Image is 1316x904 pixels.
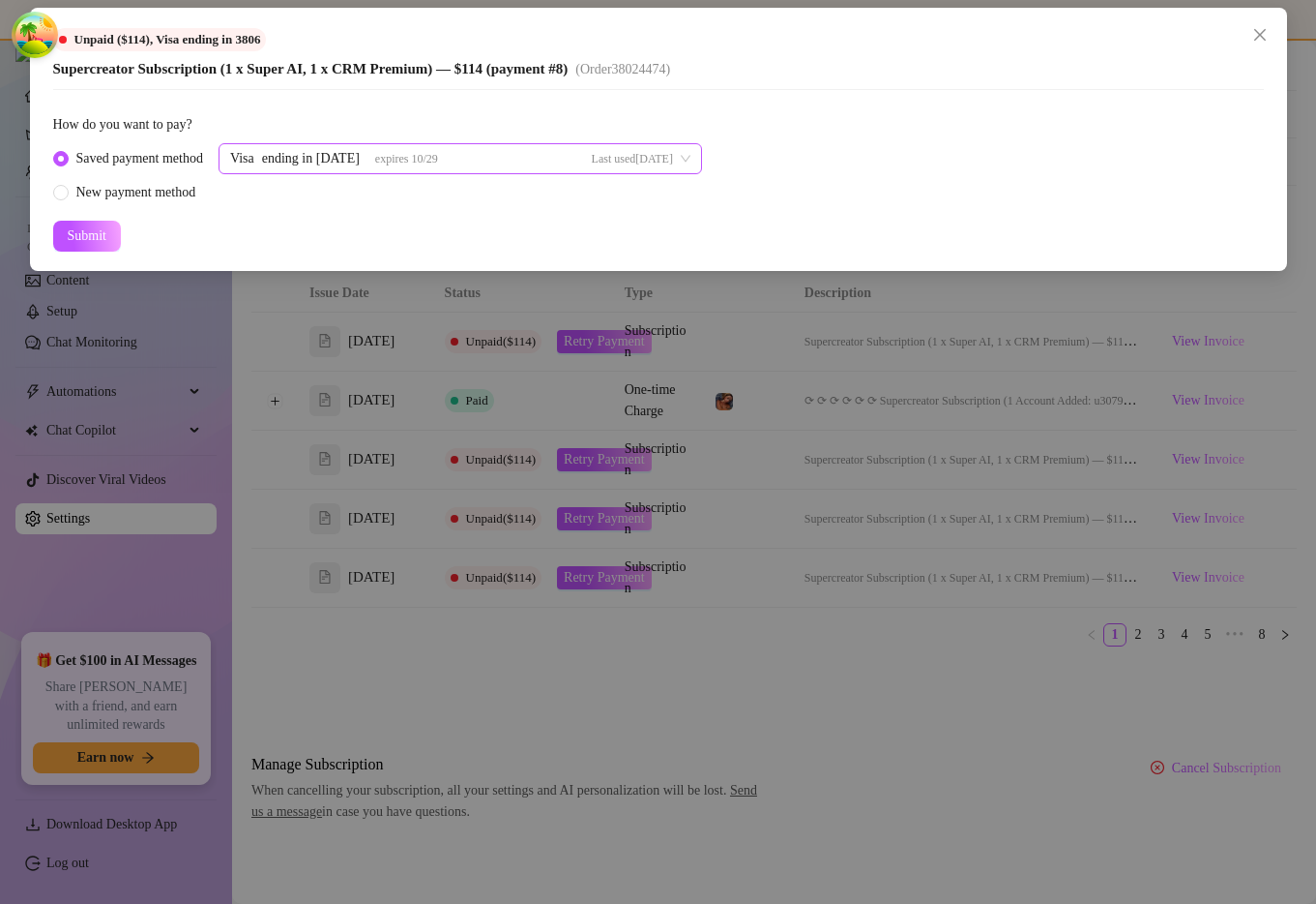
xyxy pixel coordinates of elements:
[68,228,106,244] span: Submit
[1244,27,1275,43] span: Close
[53,61,569,76] span: Supercreator Subscription (1 x Super AI, 1 x CRM Premium) — $114 (payment #8)
[15,15,54,54] button: Open Tanstack query devtools
[375,152,438,166] span: expires 10/29
[592,152,673,166] span: Last used [DATE]
[230,144,254,173] div: Visa
[74,32,261,46] span: Unpaid ($114) , Visa ending in 3806
[53,221,121,252] button: Submit
[1252,27,1268,43] span: close
[262,144,360,173] div: ending in [DATE]
[1244,19,1275,50] button: Close
[69,148,211,169] span: Saved payment method
[76,182,196,203] div: New payment method
[575,62,670,76] span: (Order 38024474 )
[53,114,206,136] label: How do you want to pay?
